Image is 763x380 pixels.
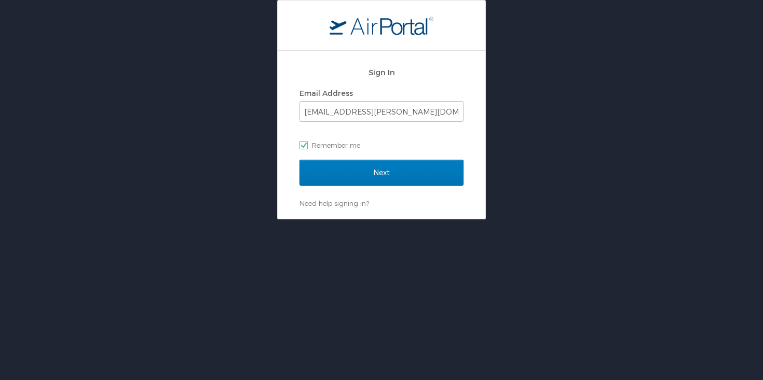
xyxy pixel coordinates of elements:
label: Remember me [299,137,464,153]
h2: Sign In [299,66,464,78]
img: logo [330,16,433,35]
a: Need help signing in? [299,199,369,207]
input: Next [299,160,464,186]
label: Email Address [299,89,353,97]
